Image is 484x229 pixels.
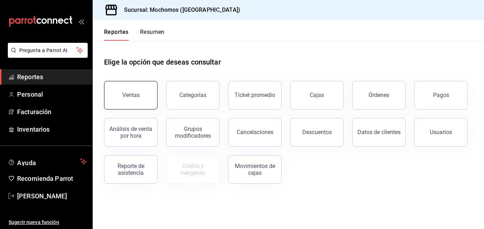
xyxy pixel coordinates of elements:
button: Análisis de venta por hora [104,118,158,147]
h1: Elige la opción que deseas consultar [104,57,221,67]
div: Grupos modificadores [171,126,215,139]
a: Pregunta a Parrot AI [5,52,88,59]
button: Datos de clientes [352,118,406,147]
span: Personal [17,90,87,99]
div: Ticket promedio [235,92,275,98]
button: Ventas [104,81,158,110]
button: Cancelaciones [228,118,282,147]
span: [PERSON_NAME] [17,191,87,201]
button: Pregunta a Parrot AI [8,43,88,58]
button: Usuarios [414,118,468,147]
span: Ayuda [17,157,77,166]
a: Cajas [290,81,344,110]
button: Órdenes [352,81,406,110]
span: Inventarios [17,124,87,134]
div: Cancelaciones [237,129,273,136]
div: Descuentos [302,129,332,136]
button: Contrata inventarios para ver este reporte [166,155,220,184]
button: Categorías [166,81,220,110]
div: Movimientos de cajas [233,163,277,176]
div: Categorías [179,92,206,98]
button: Reportes [104,29,129,41]
button: Pagos [414,81,468,110]
button: Descuentos [290,118,344,147]
button: open_drawer_menu [78,19,84,24]
div: Costos y márgenes [171,163,215,176]
button: Ticket promedio [228,81,282,110]
button: Grupos modificadores [166,118,220,147]
div: Análisis de venta por hora [109,126,153,139]
div: Ventas [122,92,140,98]
div: Reporte de asistencia [109,163,153,176]
h3: Sucursal: Mochomos ([GEOGRAPHIC_DATA]) [118,6,240,14]
span: Recomienda Parrot [17,174,87,183]
div: Usuarios [430,129,452,136]
div: Cajas [310,91,324,100]
span: Sugerir nueva función [9,219,87,226]
div: navigation tabs [104,29,165,41]
div: Órdenes [369,92,389,98]
div: Pagos [433,92,449,98]
button: Movimientos de cajas [228,155,282,184]
span: Pregunta a Parrot AI [19,47,77,54]
div: Datos de clientes [357,129,401,136]
button: Reporte de asistencia [104,155,158,184]
span: Reportes [17,72,87,82]
span: Facturación [17,107,87,117]
button: Resumen [140,29,165,41]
